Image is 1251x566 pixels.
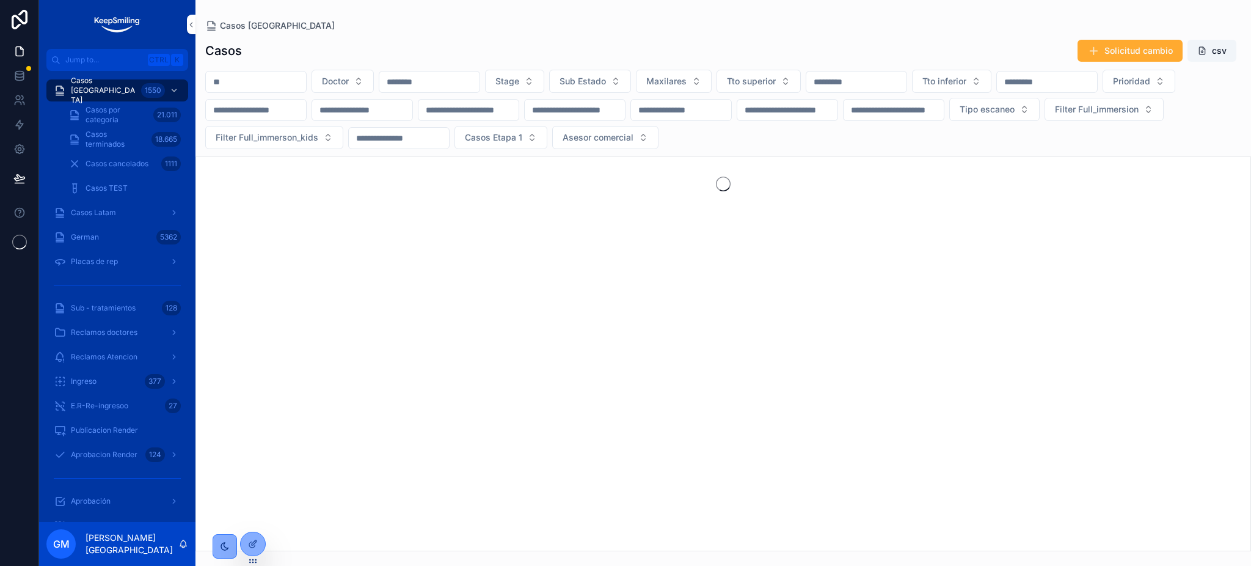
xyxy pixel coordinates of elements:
a: Casos cancelados1111 [61,153,188,175]
a: Ingreso377 [46,370,188,392]
span: Publicacion Render [71,425,138,435]
button: Select Button [636,70,712,93]
div: scrollable content [39,71,195,522]
button: Select Button [1045,98,1164,121]
a: Aprobacion Render124 [46,444,188,466]
div: 128 [162,301,181,315]
span: Jump to... [65,55,143,65]
div: 18.665 [151,132,181,147]
div: 5362 [156,230,181,244]
span: Casos por categoria [86,105,148,125]
span: Casos cancelados [86,159,148,169]
span: Solicitud cambio [1104,45,1173,57]
span: E.R-Re-ingresoo [71,401,128,411]
span: Tto inferior [922,75,966,87]
a: Casos terminados18.665 [61,128,188,150]
a: Casos por categoria21.011 [61,104,188,126]
a: Reclamos doctores [46,322,188,344]
span: Prioridad [1113,75,1150,87]
div: 124 [145,447,165,462]
button: csv [1187,40,1236,62]
span: Casos TEST [86,183,128,193]
span: Ingreso [71,377,97,386]
span: Aprobación [71,496,111,506]
span: Sub Estado [560,75,606,87]
a: Casos Latam [46,202,188,224]
span: Reclamos doctores [71,328,137,337]
a: Sub - tratamientos128 [46,297,188,319]
a: Reclamos Atencion [46,346,188,368]
div: 1550 [141,83,165,98]
span: Reclamos Atencion [71,352,137,362]
a: Placas de rep [46,251,188,273]
span: Casos Latam [71,208,116,218]
span: GM [53,537,70,551]
span: Edición [71,521,96,531]
button: Jump to...CtrlK [46,49,188,71]
div: 377 [145,374,165,389]
a: German5362 [46,226,188,248]
span: Filter Full_immersion [1055,103,1139,116]
p: [PERSON_NAME][GEOGRAPHIC_DATA] [86,532,178,556]
button: Select Button [205,126,343,149]
span: Casos terminados [86,130,147,149]
span: Tto superior [727,75,776,87]
div: 21.011 [153,108,181,122]
span: Tipo escaneo [960,103,1015,116]
span: K [172,55,182,65]
div: 1111 [161,156,181,171]
span: Placas de rep [71,257,118,266]
button: Select Button [485,70,544,93]
a: E.R-Re-ingresoo27 [46,395,188,417]
span: Casos [GEOGRAPHIC_DATA] [71,76,136,105]
button: Select Button [1103,70,1175,93]
span: Ctrl [148,54,170,66]
h1: Casos [205,42,242,59]
a: Publicacion Render [46,419,188,441]
span: Filter Full_immerson_kids [216,131,318,144]
button: Solicitud cambio [1078,40,1183,62]
span: Doctor [322,75,349,87]
button: Select Button [949,98,1040,121]
a: Casos [GEOGRAPHIC_DATA]1550 [46,79,188,101]
a: Casos [GEOGRAPHIC_DATA] [205,20,335,32]
span: German [71,232,99,242]
span: Casos [GEOGRAPHIC_DATA] [220,20,335,32]
span: Sub - tratamientos [71,303,136,313]
a: Edición [46,515,188,537]
span: Aprobacion Render [71,450,137,460]
button: Select Button [717,70,801,93]
span: Asesor comercial [563,131,633,144]
a: Casos TEST [61,177,188,199]
button: Select Button [312,70,374,93]
span: Casos Etapa 1 [465,131,522,144]
button: Select Button [454,126,547,149]
img: App logo [93,15,141,34]
span: Stage [495,75,519,87]
span: Maxilares [646,75,687,87]
button: Select Button [552,126,658,149]
a: Aprobación [46,490,188,512]
div: 27 [165,399,181,413]
button: Select Button [912,70,991,93]
button: Select Button [549,70,631,93]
